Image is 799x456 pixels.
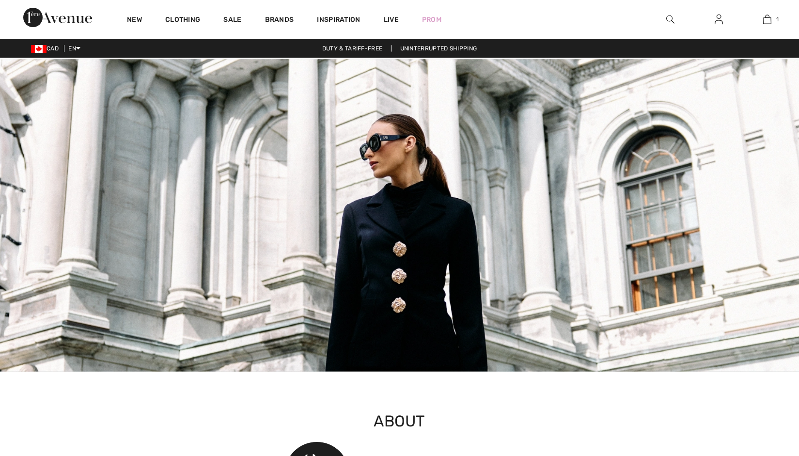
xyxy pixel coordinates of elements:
[165,16,200,26] a: Clothing
[265,16,294,26] a: Brands
[776,15,779,24] span: 1
[422,15,441,25] a: Prom
[23,8,92,27] img: 1ère Avenue
[707,14,731,26] a: Sign In
[31,45,63,52] span: CAD
[317,16,360,26] span: Inspiration
[743,14,791,25] a: 1
[127,16,142,26] a: New
[31,45,47,53] img: Canadian Dollar
[763,14,771,25] img: My Bag
[246,412,553,430] h1: ABOUT
[666,14,674,25] img: search the website
[223,16,241,26] a: Sale
[68,45,80,52] span: EN
[715,14,723,25] img: My Info
[384,15,399,25] a: Live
